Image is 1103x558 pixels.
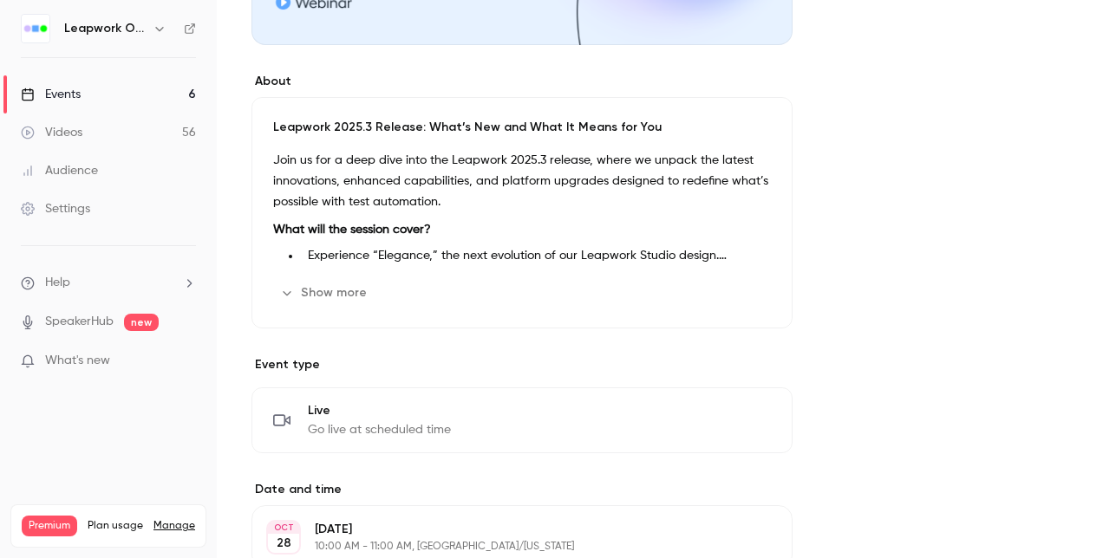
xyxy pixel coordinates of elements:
p: 28 [277,535,291,552]
div: OCT [268,522,299,534]
span: Go live at scheduled time [308,421,451,438]
span: What's new [45,352,110,370]
p: 10:00 AM - 11:00 AM, [GEOGRAPHIC_DATA]/[US_STATE] [315,540,701,554]
div: Settings [21,200,90,217]
li: help-dropdown-opener [21,274,196,292]
a: Manage [153,519,195,533]
div: Videos [21,124,82,141]
span: Live [308,402,451,419]
span: Help [45,274,70,292]
label: Date and time [251,481,793,498]
img: Leapwork Online Event [22,15,49,42]
label: About [251,73,793,90]
span: new [124,314,159,331]
span: Premium [22,516,77,536]
strong: What will the session cover? [273,224,431,236]
p: Leapwork 2025.3 Release: What’s New and What It Means for You [273,119,771,136]
iframe: Noticeable Trigger [175,354,196,369]
p: [DATE] [315,521,701,538]
li: Experience “Elegance,” the next evolution of our Leapwork Studio design. Elegance includes an upd... [301,247,771,265]
button: Show more [273,279,377,307]
div: Events [21,86,81,103]
div: Audience [21,162,98,179]
p: Join us for a deep dive into the Leapwork 2025.3 release, where we unpack the latest innovations,... [273,150,771,212]
span: Plan usage [88,519,143,533]
h6: Leapwork Online Event [64,20,146,37]
a: SpeakerHub [45,313,114,331]
p: Event type [251,356,793,373]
